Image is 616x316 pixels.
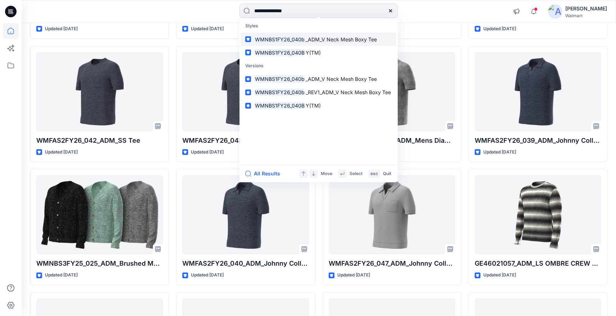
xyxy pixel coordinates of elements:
p: WMFAS2FY26_039_ADM_Johnny Collar Short Sleeeve [475,136,601,146]
p: WMFAS2FY26_042_ADM_SS Tee [36,136,163,146]
p: Updated [DATE] [191,271,224,279]
a: WMNBS1FY26_040BY(TM) [241,99,396,112]
a: WMFAS2FY26_047_ADM_Johnny Collar Short Sleeeve [329,175,455,254]
span: Y(TM) [306,50,321,56]
a: WMNBS3FY25_025_ADM_Brushed Melange V neck Cardi [36,175,163,254]
p: Updated [DATE] [483,25,516,33]
a: WMFAS2FY26_042_ADM_SS Tee [36,52,163,131]
span: Y(TM) [306,102,321,109]
a: WMNBS1FY26_040b_REV1_ADM_V Neck Mesh Boxy Tee [241,86,396,99]
mark: WMNBS1FY26_040B [254,49,306,57]
p: Versions [241,59,396,73]
p: WMFAS2FY26_040_ADM_Johnny Collar Short Sleeeve copy 2 [182,258,309,269]
a: WMNBS1FY26_040b_ADM_V Neck Mesh Boxy Tee [241,33,396,46]
p: Updated [DATE] [45,25,78,33]
a: WMNBS1FY26_040b_ADM_V Neck Mesh Boxy Tee [241,72,396,86]
a: WMFAS2FY26_040_ADM_Johnny Collar Short Sleeeve copy 2 [182,175,309,254]
p: Quit [383,170,391,178]
mark: WMNBS1FY26_040b [254,35,306,43]
p: Updated [DATE] [483,148,516,156]
a: WMFAS2FY26_043_ADM_SS Tee [182,52,309,131]
p: esc [370,170,378,178]
mark: WMNBS1FY26_040B [254,101,306,110]
p: WMFAS2FY26_047_ADM_Johnny Collar Short Sleeeve [329,258,455,269]
a: WMNBS1FY26_040BY(TM) [241,46,396,59]
a: GE46021057_ADM_LS OMBRE CREW NECK SWEATER [475,175,601,254]
p: WMFAS2FY26_043_ADM_SS Tee [182,136,309,146]
p: Updated [DATE] [337,271,370,279]
mark: WMNBS1FY26_040b [254,75,306,83]
p: Updated [DATE] [45,271,78,279]
img: avatar [548,4,562,19]
p: Updated [DATE] [483,271,516,279]
div: [PERSON_NAME] [565,4,607,13]
div: Walmart [565,13,607,18]
p: Updated [DATE] [191,25,224,33]
p: GE46021057_ADM_LS OMBRE CREW NECK SWEATER [475,258,601,269]
p: Updated [DATE] [45,148,78,156]
p: Select [350,170,362,178]
p: Updated [DATE] [191,148,224,156]
a: WMFAS2FY26_039_ADM_Johnny Collar Short Sleeeve [475,52,601,131]
span: _ADM_V Neck Mesh Boxy Tee [306,76,377,82]
mark: WMNBS1FY26_040b [254,88,306,96]
p: Styles [241,19,396,33]
p: Move [321,170,332,178]
span: _ADM_V Neck Mesh Boxy Tee [306,36,377,42]
button: All Results [245,169,285,178]
p: WMNBS3FY25_025_ADM_Brushed Melange V neck Cardi [36,258,163,269]
span: _REV1_ADM_V Neck Mesh Boxy Tee [306,89,391,95]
